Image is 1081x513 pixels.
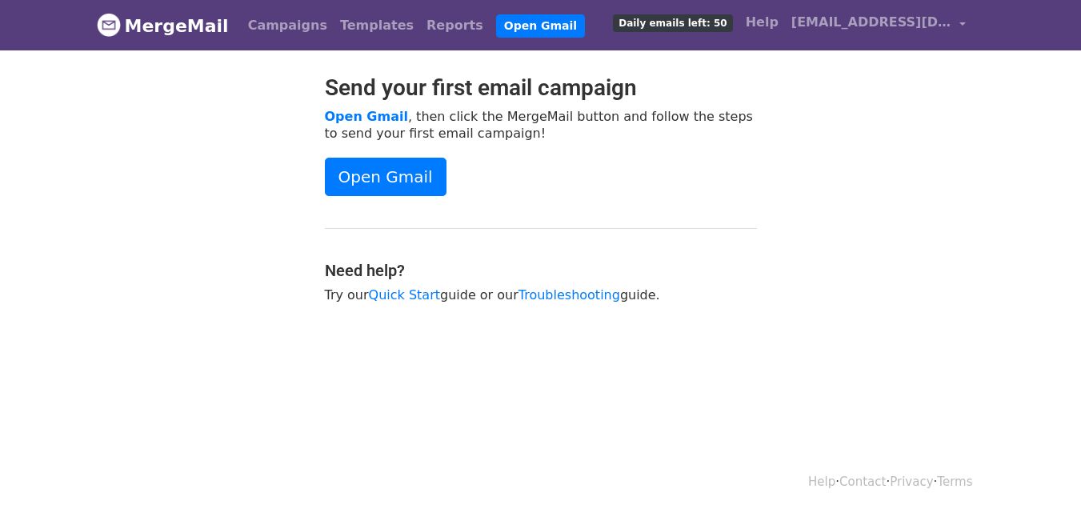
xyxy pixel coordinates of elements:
[325,108,757,142] p: , then click the MergeMail button and follow the steps to send your first email campaign!
[937,475,972,489] a: Terms
[496,14,585,38] a: Open Gmail
[739,6,785,38] a: Help
[785,6,972,44] a: [EMAIL_ADDRESS][DOMAIN_NAME]
[369,287,440,303] a: Quick Start
[791,13,951,32] span: [EMAIL_ADDRESS][DOMAIN_NAME]
[890,475,933,489] a: Privacy
[325,261,757,280] h4: Need help?
[325,287,757,303] p: Try our guide or our guide.
[839,475,886,489] a: Contact
[518,287,620,303] a: Troubleshooting
[325,74,757,102] h2: Send your first email campaign
[420,10,490,42] a: Reports
[808,475,835,489] a: Help
[97,13,121,37] img: MergeMail logo
[607,6,739,38] a: Daily emails left: 50
[334,10,420,42] a: Templates
[325,158,446,196] a: Open Gmail
[97,9,229,42] a: MergeMail
[325,109,408,124] a: Open Gmail
[242,10,334,42] a: Campaigns
[613,14,732,32] span: Daily emails left: 50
